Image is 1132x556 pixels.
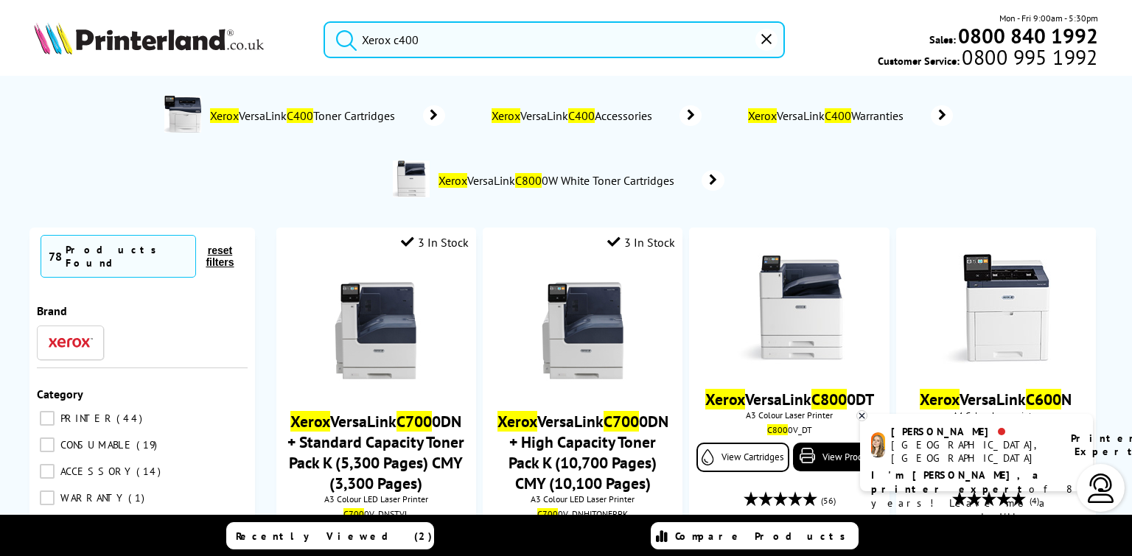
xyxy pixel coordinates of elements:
[209,108,401,123] span: VersaLink Toner Cartridges
[49,337,93,348] img: Xerox
[811,389,847,409] mark: C800
[236,529,433,543] span: Recently Viewed (2)
[651,522,859,549] a: Compare Products
[284,493,469,504] span: A3 Colour LED Laser Printer
[40,411,55,426] input: PRINTER 44
[287,108,313,123] mark: C400
[116,412,146,425] span: 44
[287,508,465,519] div: 0V_DNSTVL
[821,487,836,515] span: (56)
[960,50,1097,64] span: 0800 995 1992
[920,389,960,409] mark: Xerox
[1026,389,1061,409] mark: C600
[128,491,148,504] span: 1
[343,508,364,519] mark: C700
[528,275,638,386] img: Xerox-C7000-Front-Main-Small.jpg
[396,411,432,432] mark: C700
[999,11,1098,25] span: Mon - Fri 9:00am - 5:30pm
[904,409,1089,420] span: A4 Colour Laser printer
[878,50,1097,68] span: Customer Service:
[537,508,558,519] mark: C700
[705,389,874,409] a: XeroxVersaLinkC8000DT
[497,411,537,432] mark: Xerox
[57,491,127,504] span: WARRANTY
[734,253,845,364] img: Xerox-C8000DT-Front-Facing-Small.jpg
[321,275,431,386] img: Xerox-C7000-Front-Main-Small.jpg
[40,437,55,452] input: CONSUMABLE 19
[34,22,264,54] img: Printerland Logo
[607,235,675,250] div: 3 In Stock
[209,96,445,136] a: XeroxVersaLinkC400Toner Cartridges
[164,96,201,133] img: Xerox-VersaLink-C400-conspage.jpg
[136,465,164,478] span: 14
[705,389,745,409] mark: Xerox
[37,303,67,318] span: Brand
[49,249,62,264] span: 78
[66,243,188,270] div: Products Found
[940,253,1051,364] img: Versalink-C600-front-small.jpg
[40,490,55,505] input: WARRANTY 1
[958,22,1098,49] b: 0800 840 1992
[37,387,83,401] span: Category
[226,522,434,549] a: Recently Viewed (2)
[437,173,679,188] span: VersaLink 0W White Toner Cartridges
[891,438,1052,465] div: [GEOGRAPHIC_DATA], [GEOGRAPHIC_DATA]
[40,464,55,479] input: ACCESSORY 14
[494,508,671,519] div: 0V_DNHITONERPK
[675,529,853,543] span: Compare Products
[287,411,464,493] a: XeroxVersaLinkC7000DN + Standard Capacity Toner Pack K (5,300 Pages) CMY (3,300 Pages)
[871,432,885,458] img: amy-livechat.png
[1086,474,1116,503] img: user-headset-light.svg
[825,108,851,123] mark: C400
[492,108,520,123] mark: Xerox
[57,412,115,425] span: PRINTER
[489,108,657,123] span: VersaLink Accessories
[871,468,1043,496] b: I'm [PERSON_NAME], a printer expert
[393,161,430,197] img: C8000V_DT-conspage.jpg
[696,443,789,472] a: View Cartridges
[196,244,244,269] button: reset filters
[57,438,135,451] span: CONSUMABLE
[891,425,1052,438] div: [PERSON_NAME]
[57,465,135,478] span: ACCESSORY
[696,409,881,420] span: A3 Colour Laser Printer
[497,411,668,493] a: XeroxVersaLinkC7000DN + High Capacity Toner Pack K (10,700 Pages) CMY (10,100 Pages)
[920,389,1072,409] a: XeroxVersaLinkC600N
[871,468,1082,538] p: of 8 years! Leave me a message and I'll respond ASAP
[490,493,675,504] span: A3 Colour LED Laser Printer
[746,108,909,123] span: VersaLink Warranties
[956,29,1098,43] a: 0800 840 1992
[515,173,542,188] mark: C800
[748,108,777,123] mark: Xerox
[793,443,882,471] a: View Product
[401,235,469,250] div: 3 In Stock
[210,108,239,123] mark: Xerox
[136,438,161,451] span: 19
[437,161,724,200] a: XeroxVersaLinkC8000W White Toner Cartridges
[767,424,788,435] mark: C800
[746,105,953,126] a: XeroxVersaLinkC400Warranties
[290,411,330,432] mark: Xerox
[604,411,639,432] mark: C700
[568,108,595,123] mark: C400
[700,424,878,435] div: 0V_DT
[324,21,785,58] input: S
[929,32,956,46] span: Sales:
[489,105,702,126] a: XeroxVersaLinkC400Accessories
[439,173,467,188] mark: Xerox
[34,22,305,57] a: Printerland Logo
